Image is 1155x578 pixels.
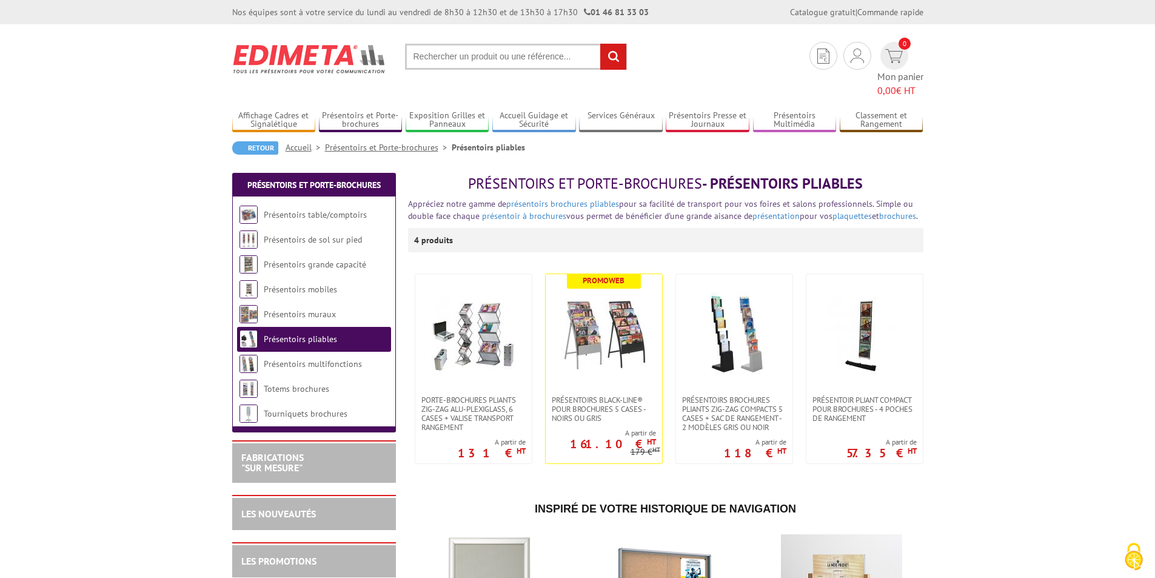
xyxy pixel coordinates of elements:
[851,49,864,63] img: devis rapide
[600,44,626,70] input: rechercher
[583,275,624,286] b: Promoweb
[414,228,460,252] p: 4 produits
[239,280,258,298] img: Présentoirs mobiles
[239,305,258,323] img: Présentoirs muraux
[468,174,702,193] span: Présentoirs et Porte-brochures
[264,358,362,369] a: Présentoirs multifonctions
[517,446,526,456] sup: HT
[806,395,923,423] a: Présentoir pliant compact pour brochures - 4 poches de rangement
[492,110,576,130] a: Accueil Guidage et Sécurité
[877,42,923,98] a: devis rapide 0 Mon panier 0,00€ HT
[846,437,917,447] span: A partir de
[552,395,656,423] span: Présentoirs Black-Line® pour brochures 5 Cases - Noirs ou Gris
[908,446,917,456] sup: HT
[777,446,786,456] sup: HT
[817,49,829,64] img: devis rapide
[264,334,337,344] a: Présentoirs pliables
[286,142,325,153] a: Accueil
[264,234,362,245] a: Présentoirs de sol sur pied
[264,309,336,320] a: Présentoirs muraux
[652,445,660,454] sup: HT
[822,292,907,377] img: Présentoir pliant compact pour brochures - 4 poches de rangement
[408,176,923,192] h1: - Présentoirs pliables
[232,110,316,130] a: Affichage Cadres et Signalétique
[832,210,872,221] a: plaquettes
[879,210,916,221] a: brochures
[239,405,258,423] img: Tourniquets brochures
[241,451,304,474] a: FABRICATIONS"Sur Mesure"
[406,110,489,130] a: Exposition Grilles et Panneaux
[676,395,792,432] a: Présentoirs brochures pliants Zig-Zag compacts 5 cases + sac de rangement - 2 Modèles Gris ou Noir
[899,38,911,50] span: 0
[790,6,923,18] div: |
[647,437,656,447] sup: HT
[458,437,526,447] span: A partir de
[405,44,627,70] input: Rechercher un produit ou une référence...
[421,395,526,432] span: Porte-Brochures pliants ZIG-ZAG Alu-Plexiglass, 6 cases + valise transport rangement
[239,206,258,224] img: Présentoirs table/comptoirs
[682,395,786,432] span: Présentoirs brochures pliants Zig-Zag compacts 5 cases + sac de rangement - 2 Modèles Gris ou Noir
[546,428,656,438] span: A partir de
[857,7,923,18] a: Commande rapide
[1113,537,1155,578] button: Cookies (fenêtre modale)
[846,449,917,457] p: 57.35 €
[239,330,258,348] img: Présentoirs pliables
[241,508,316,520] a: LES NOUVEAUTÉS
[415,395,532,432] a: Porte-Brochures pliants ZIG-ZAG Alu-Plexiglass, 6 cases + valise transport rangement
[232,6,649,18] div: Nos équipes sont à votre service du lundi au vendredi de 8h30 à 12h30 et de 13h30 à 17h30
[877,70,923,98] span: Mon panier
[584,7,649,18] strong: 01 46 81 33 03
[264,209,367,220] a: Présentoirs table/comptoirs
[570,440,656,448] p: 161.10 €
[264,383,329,394] a: Totems brochures
[319,110,403,130] a: Présentoirs et Porte-brochures
[264,259,366,270] a: Présentoirs grande capacité
[724,437,786,447] span: A partir de
[790,7,855,18] a: Catalogue gratuit
[666,110,749,130] a: Présentoirs Presse et Journaux
[232,36,387,81] img: Edimeta
[885,49,903,63] img: devis rapide
[535,503,796,515] span: Inspiré de votre historique de navigation
[631,448,660,457] p: 179 €
[239,230,258,249] img: Présentoirs de sol sur pied
[752,210,800,221] a: présentation
[239,255,258,274] img: Présentoirs grande capacité
[325,142,452,153] a: Présentoirs et Porte-brochures
[452,141,525,153] li: Présentoirs pliables
[1119,542,1149,572] img: Cookies (fenêtre modale)
[812,395,917,423] span: Présentoir pliant compact pour brochures - 4 poches de rangement
[753,110,837,130] a: Présentoirs Multimédia
[232,141,278,155] a: Retour
[239,380,258,398] img: Totems brochures
[877,84,923,98] span: € HT
[239,355,258,373] img: Présentoirs multifonctions
[506,198,619,209] a: présentoirs brochures pliables
[408,198,918,221] font: Appréciez notre gamme de pour sa facilité de transport pour vos foires et salons professionnels. ...
[579,110,663,130] a: Services Généraux
[877,84,896,96] span: 0,00
[264,408,347,419] a: Tourniquets brochures
[546,395,662,423] a: Présentoirs Black-Line® pour brochures 5 Cases - Noirs ou Gris
[247,180,381,190] a: Présentoirs et Porte-brochures
[561,292,646,377] img: Présentoirs Black-Line® pour brochures 5 Cases - Noirs ou Gris
[264,284,337,295] a: Présentoirs mobiles
[458,449,526,457] p: 131 €
[840,110,923,130] a: Classement et Rangement
[241,555,316,567] a: LES PROMOTIONS
[724,449,786,457] p: 118 €
[692,292,777,377] img: Présentoirs brochures pliants Zig-Zag compacts 5 cases + sac de rangement - 2 Modèles Gris ou Noir
[482,210,566,221] a: présentoir à brochures
[431,292,516,377] img: Porte-Brochures pliants ZIG-ZAG Alu-Plexiglass, 6 cases + valise transport rangement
